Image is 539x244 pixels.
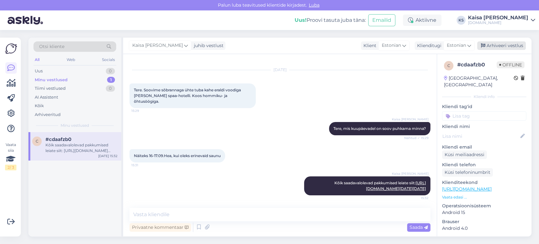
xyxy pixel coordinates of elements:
[131,163,155,168] span: 15:31
[35,94,58,101] div: AI Assistent
[442,186,492,192] a: [URL][DOMAIN_NAME]
[134,88,242,104] span: Tere. Soovime sõbrannaga ühte tuba kahe eraldi voodiga [PERSON_NAME] spaa-hotelli. Koos hommiku- ...
[442,179,526,186] p: Klienditeekond
[392,171,428,176] span: Kaisa [PERSON_NAME]
[45,137,71,142] span: #cdaafzb0
[444,75,514,88] div: [GEOGRAPHIC_DATA], [GEOGRAPHIC_DATA]
[382,42,401,49] span: Estonian
[410,224,428,230] span: Saada
[33,56,41,64] div: All
[132,42,183,49] span: Kaisa [PERSON_NAME]
[129,223,191,232] div: Privaatne kommentaar
[405,196,428,200] span: 15:32
[457,61,497,69] div: # cdaafzb0
[404,136,428,140] span: Nähtud ✓ 15:29
[403,15,441,26] div: Aktiivne
[392,117,428,122] span: Kaisa [PERSON_NAME]
[442,94,526,100] div: Kliendi info
[442,218,526,225] p: Brauser
[442,111,526,121] input: Lisa tag
[307,2,321,8] span: Luba
[442,225,526,232] p: Android 4.0
[442,144,526,150] p: Kliendi email
[35,77,68,83] div: Minu vestlused
[457,16,465,25] div: KS
[442,103,526,110] p: Kliendi tag'id
[468,15,535,25] a: Kaisa [PERSON_NAME][DOMAIN_NAME]
[442,133,519,140] input: Lisa nimi
[106,85,115,92] div: 0
[5,43,17,55] img: Askly Logo
[477,41,526,50] div: Arhiveeri vestlus
[5,165,16,170] div: 2 / 3
[35,112,61,118] div: Arhiveeritud
[107,77,115,83] div: 1
[106,68,115,74] div: 0
[65,56,76,64] div: Web
[442,162,526,168] p: Kliendi telefon
[442,123,526,130] p: Kliendi nimi
[442,209,526,216] p: Android 15
[442,150,487,159] div: Küsi meiliaadressi
[35,85,66,92] div: Tiimi vestlused
[98,154,117,158] div: [DATE] 15:32
[333,126,426,131] span: Tere, mis kuupäevadel on soov puhkama minna?
[131,108,155,113] span: 15:29
[101,56,116,64] div: Socials
[36,139,39,143] span: c
[497,61,524,68] span: Offline
[191,42,224,49] div: juhib vestlust
[447,42,466,49] span: Estonian
[442,194,526,200] p: Vaata edasi ...
[129,67,430,73] div: [DATE]
[361,42,376,49] div: Klient
[334,180,426,191] span: Kõik saadavalolevad pakkumised leiate siit:
[35,103,44,109] div: Kõik
[468,20,528,25] div: [DOMAIN_NAME]
[468,15,528,20] div: Kaisa [PERSON_NAME]
[295,17,307,23] b: Uus!
[415,42,441,49] div: Klienditugi
[5,142,16,170] div: Vaata siia
[442,203,526,209] p: Operatsioonisüsteem
[295,16,366,24] div: Proovi tasuta juba täna:
[134,153,221,158] span: Näiteks 16-17.09.Hea, kui oleks erinevaid saunu
[61,123,89,128] span: Minu vestlused
[39,43,64,50] span: Otsi kliente
[45,142,117,154] div: Kõik saadavalolevad pakkumised leiate siit: [URL][DOMAIN_NAME][DATE][DATE]
[35,68,43,74] div: Uus
[447,63,450,68] span: c
[442,168,493,177] div: Küsi telefoninumbrit
[368,14,395,26] button: Emailid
